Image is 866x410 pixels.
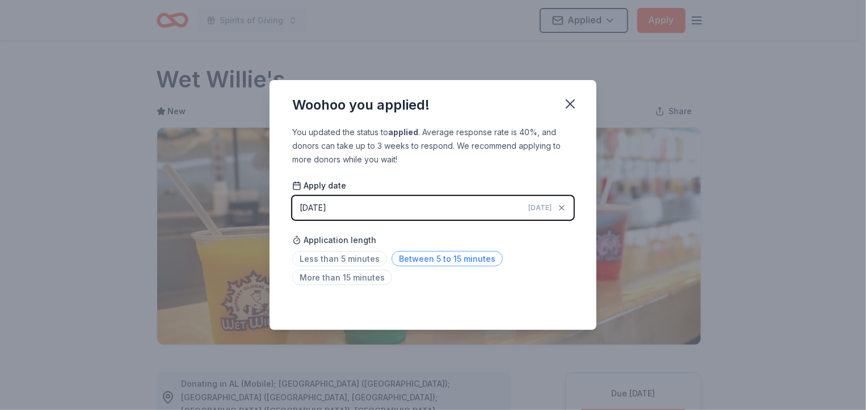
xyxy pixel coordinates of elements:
div: You updated the status to . Average response rate is 40%, and donors can take up to 3 weeks to re... [292,125,574,166]
span: Apply date [292,180,346,191]
span: Less than 5 minutes [292,251,387,266]
div: Woohoo you applied! [292,96,430,114]
button: [DATE][DATE] [292,196,574,220]
span: More than 15 minutes [292,270,392,285]
span: Application length [292,233,376,247]
b: applied [388,127,418,137]
span: [DATE] [528,203,552,212]
div: [DATE] [300,201,326,215]
span: Between 5 to 15 minutes [392,251,503,266]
